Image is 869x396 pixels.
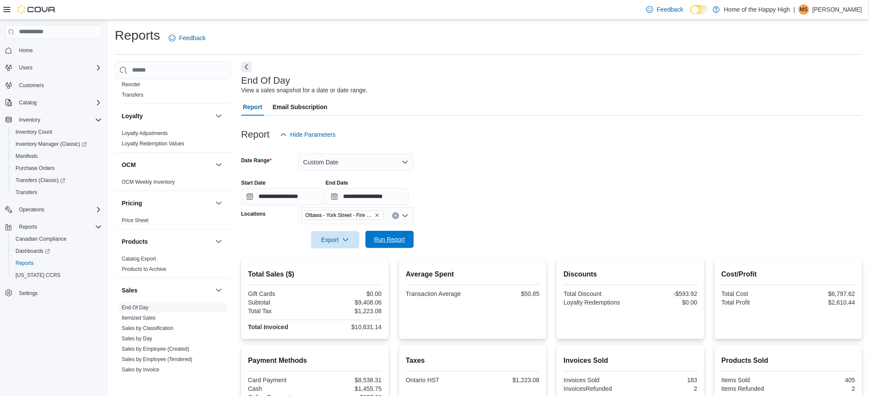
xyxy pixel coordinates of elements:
div: $1,223.08 [317,308,382,314]
a: Dashboards [12,246,54,256]
span: Home [16,45,102,56]
span: Home [19,47,33,54]
span: Inventory Manager (Classic) [16,141,87,148]
span: Inventory [19,116,40,123]
h2: Taxes [406,355,540,366]
button: Purchase Orders [9,162,105,174]
button: Canadian Compliance [9,233,105,245]
span: Dashboards [16,248,50,255]
button: Pricing [122,199,212,207]
button: Operations [2,204,105,216]
div: Total Profit [721,299,787,306]
button: Transfers [9,186,105,198]
h3: Products [122,237,148,246]
span: Manifests [16,153,38,160]
div: 2 [790,385,855,392]
button: Loyalty [214,111,224,121]
label: End Date [326,179,348,186]
a: Loyalty Adjustments [122,130,168,136]
span: Reports [19,223,37,230]
button: Settings [2,286,105,299]
span: Canadian Compliance [12,234,102,244]
div: Invoices Sold [564,377,629,383]
h2: Total Sales ($) [248,269,382,280]
div: Items Sold [721,377,787,383]
div: Card Payment [248,377,313,383]
span: Reorder [122,81,140,88]
button: Reports [2,221,105,233]
h3: Pricing [122,199,142,207]
input: Press the down key to open a popover containing a calendar. [326,188,409,205]
button: Catalog [2,97,105,109]
a: Transfers (Classic) [12,175,69,185]
h1: Reports [115,27,160,44]
span: Canadian Compliance [16,236,66,242]
button: Inventory Count [9,126,105,138]
h2: Average Spent [406,269,540,280]
button: Custom Date [298,154,414,171]
span: Inventory Count [12,127,102,137]
a: Sales by Employee (Tendered) [122,356,192,362]
a: Sales by Invoice [122,367,159,373]
div: $9,408.06 [317,299,382,306]
label: Date Range [241,157,272,164]
div: Pricing [115,215,231,229]
h2: Payment Methods [248,355,382,366]
span: Customers [16,80,102,91]
span: Purchase Orders [16,165,55,172]
a: End Of Day [122,305,148,311]
div: Total Cost [721,290,787,297]
a: Purchase Orders [12,163,58,173]
a: [US_STATE] CCRS [12,270,64,280]
a: Products to Archive [122,266,166,272]
input: Dark Mode [690,5,708,14]
span: Ottawa - York Street - Fire & Flower [305,211,373,220]
span: Users [19,64,32,71]
div: 405 [790,377,855,383]
span: Sales by Employee (Tendered) [122,356,192,363]
a: Dashboards [9,245,105,257]
div: OCM [115,177,231,191]
button: Remove Ottawa - York Street - Fire & Flower from selection in this group [375,213,380,218]
h3: Report [241,129,270,140]
div: $10,631.14 [317,324,382,330]
button: Catalog [16,97,40,108]
button: Clear input [392,212,399,219]
button: Sales [214,285,224,295]
span: Transfers (Classic) [12,175,102,185]
span: Transfers (Classic) [16,177,65,184]
div: $1,455.75 [317,385,382,392]
input: Press the down key to open a popover containing a calendar. [241,188,324,205]
span: Price Sheet [122,217,148,224]
nav: Complex example [5,41,102,322]
span: Purchase Orders [12,163,102,173]
a: Price Sheet [122,217,148,223]
span: Report [243,98,262,116]
p: Home of the Happy High [724,4,790,15]
span: Users [16,63,102,73]
button: Pricing [214,198,224,208]
span: Washington CCRS [12,270,102,280]
h2: Invoices Sold [564,355,697,366]
a: Inventory Manager (Classic) [12,139,90,149]
button: Products [122,237,212,246]
span: Settings [16,287,102,298]
a: Sales by Day [122,336,152,342]
a: Transfers (Classic) [9,174,105,186]
a: Inventory Manager (Classic) [9,138,105,150]
div: $50.85 [474,290,539,297]
span: Reports [12,258,102,268]
span: Feedback [179,34,205,42]
a: Sales by Employee (Created) [122,346,189,352]
button: Open list of options [402,212,409,219]
div: $2,610.44 [790,299,855,306]
div: Total Discount [564,290,629,297]
span: Operations [16,204,102,215]
span: Transfers [122,91,143,98]
span: Operations [19,206,44,213]
div: $0.00 [317,290,382,297]
a: Sales by Classification [122,325,173,331]
span: Settings [19,290,38,297]
button: Inventory [2,114,105,126]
